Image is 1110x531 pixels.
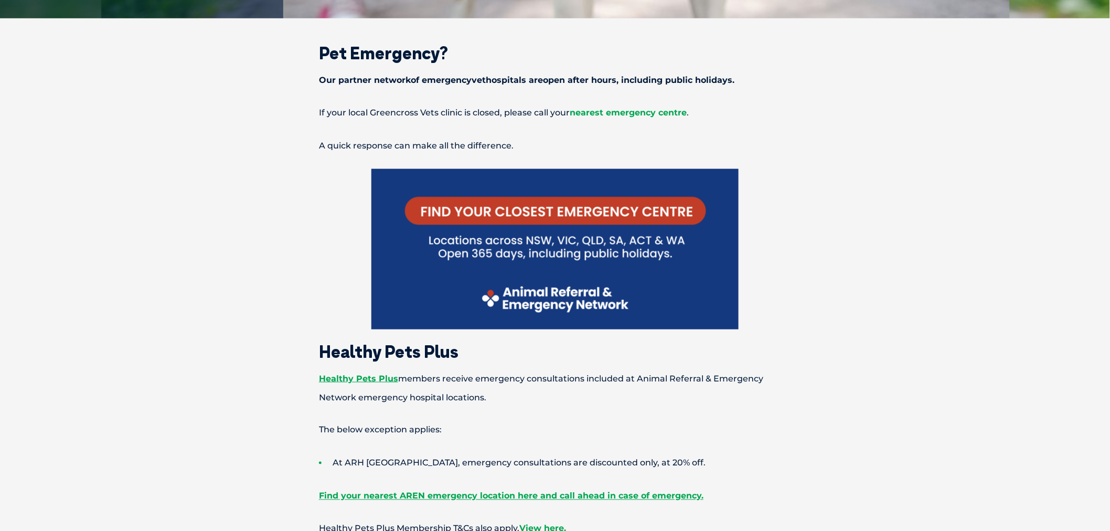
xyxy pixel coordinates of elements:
span: A quick response can make all the difference. [319,141,514,151]
h2: Healthy Pets Plus [282,343,828,360]
span: vet [472,75,486,85]
span: If your local Greencross Vets clinic is closed, please call your [319,108,570,118]
span: of emergency [411,75,472,85]
p: members receive emergency consultations included at Animal Referral & Emergency Network emergency... [282,369,828,407]
a: nearest emergency centre [570,108,687,118]
li: At ARH [GEOGRAPHIC_DATA], emergency consultations are discounted only, at 20% off. [319,454,828,473]
h2: Pet Emergency? [282,45,828,61]
span: open after hours, including public holidays. [543,75,734,85]
img: Find your local emergency centre [371,169,739,329]
a: Find your nearest AREN emergency location here and call ahead in case of emergency. [319,491,703,501]
span: are [529,75,543,85]
p: The below exception applies: [282,421,828,440]
span: hospitals [486,75,526,85]
span: . [687,108,689,118]
a: Healthy Pets Plus [319,374,398,384]
span: Our partner network [319,75,411,85]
